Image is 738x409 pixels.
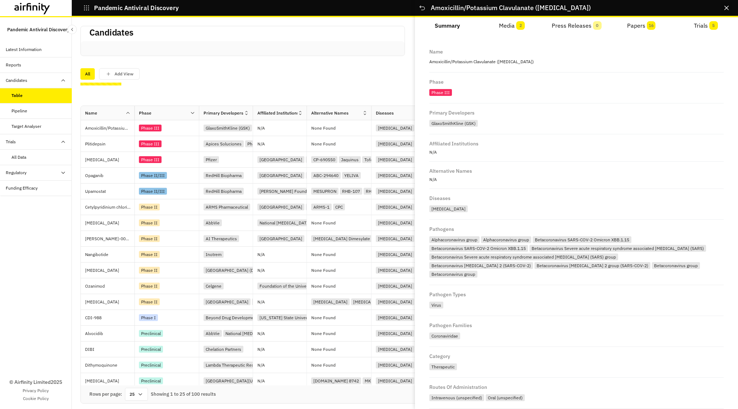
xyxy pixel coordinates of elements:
[257,219,342,226] div: National [MEDICAL_DATA] Institute (NCI)
[139,188,167,195] div: Phase II/III
[429,291,466,297] div: Pathogen Types
[85,204,134,211] p: Cetylpyridinium chloride
[429,48,443,54] div: Name
[429,57,724,66] div: Amoxicillin/Potassium Clavulanate (Co-Amoxiclav)
[429,300,724,310] div: Virus
[429,262,533,269] div: Betacoronavirus [MEDICAL_DATA] 2 (SARS-COV-2)
[339,156,361,163] div: Jaquinus
[257,142,265,146] p: N/A
[609,17,673,34] button: Papers
[94,5,179,11] p: Pandemic Antiviral Discovery
[429,140,478,146] div: Affiliated Institutions
[257,268,265,273] p: N/A
[85,330,134,337] p: Alvocidib
[363,377,383,384] div: MK8742
[311,110,349,116] div: Alternative Names
[139,219,160,226] div: Phase II
[6,169,27,176] div: Regulatory
[342,172,361,179] div: YELIVA
[204,377,274,384] div: [GEOGRAPHIC_DATA][US_STATE]
[139,298,160,305] div: Phase II
[85,125,134,132] p: Amoxicillin/Potassium Clavulanate ([MEDICAL_DATA])
[85,172,134,179] p: Opaganib
[80,68,95,80] div: All
[376,314,414,321] div: [MEDICAL_DATA]
[139,235,160,242] div: Phase II
[306,156,353,163] div: [GEOGRAPHIC_DATA]
[376,283,414,289] div: [MEDICAL_DATA]
[204,235,239,242] div: AI Therapeutics
[85,235,134,242] p: [PERSON_NAME]-002A ([MEDICAL_DATA] Dimesylate)
[139,125,162,131] div: Phase III
[311,363,336,367] p: None Found
[223,330,308,337] div: National [MEDICAL_DATA] Institute (NCI)
[311,347,336,352] p: None Found
[429,120,478,127] div: GlaxoSmithKline (GSK)
[429,236,480,243] div: Alphacoronavirus group
[429,87,724,97] div: Phase III
[204,156,219,163] div: Pfizer
[139,204,160,210] div: Phase II
[204,251,224,258] div: Inotrem
[257,110,298,116] div: Affiliated Institutions
[89,391,122,398] div: Rows per page:
[204,110,243,116] div: Primary Developers
[429,245,528,252] div: Betacoronavirus SARS-COV-2 Omicron XBB.1.15
[376,156,414,163] div: [MEDICAL_DATA]
[204,140,244,147] div: Apices Soluciones
[709,21,718,30] span: 5
[376,362,414,368] div: [MEDICAL_DATA]
[429,109,475,115] div: Primary Developers
[429,302,443,308] div: Virus
[376,377,414,384] div: [MEDICAL_DATA]
[311,252,336,257] p: None Found
[429,78,444,84] div: Phase
[647,21,655,30] span: 16
[85,140,134,148] p: Plitidepsin
[311,377,361,384] div: [DOMAIN_NAME] 8742
[362,156,384,163] div: Tofacinix
[481,236,531,243] div: Alphacoronavirus group
[85,346,134,353] p: DIBI
[151,391,216,398] div: Showing 1 to 25 of 100 results
[204,314,276,321] div: Beyond Drug Development Pty Ltd.
[83,2,179,14] button: Pandemic Antiviral Discovery
[429,333,460,339] div: Coronaviridae
[85,283,134,290] p: Ozanimod
[23,395,49,402] a: Cookie Policy
[204,125,252,131] div: GlaxoSmithKline (GSK)
[85,219,134,227] p: [MEDICAL_DATA]
[257,235,304,242] div: [GEOGRAPHIC_DATA]
[139,172,167,179] div: Phase II/III
[85,188,134,195] p: Upamostat
[593,21,602,30] span: 0
[429,322,472,328] div: Pathogen Families
[257,331,265,336] p: N/A
[429,167,472,173] div: Alternative Names
[429,118,724,128] div: GlaxoSmithKline (GSK)
[480,17,544,34] button: Media
[85,267,134,274] p: [MEDICAL_DATA]
[429,254,618,260] div: Betacoronavirus Severe acute respiratory syndrome associated [MEDICAL_DATA] (SARS) group
[311,316,336,320] p: None Found
[204,330,222,337] div: AbbVie
[139,140,162,147] div: Phase III
[9,378,62,386] p: © Airfinity Limited 2025
[429,363,457,370] div: Therapeutic
[311,284,336,288] p: None Found
[340,188,362,195] div: RHB-107
[85,110,97,116] div: Name
[85,314,134,321] p: CDI-988
[204,204,250,210] div: ARMS Pharmaceutical
[89,27,134,38] h2: Candidates
[245,140,271,147] div: PharmaMar
[257,363,265,367] p: N/A
[534,262,650,269] div: Betacoronavirus [MEDICAL_DATA] 2 group (SARS-COV-2)
[311,235,372,242] div: [MEDICAL_DATA] Dimesylate
[376,298,414,305] div: [MEDICAL_DATA]
[6,46,42,53] div: Latest Information
[85,298,134,306] p: [MEDICAL_DATA]
[311,298,350,305] div: [MEDICAL_DATA]
[333,204,345,210] div: CPC
[376,219,414,226] div: [MEDICAL_DATA]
